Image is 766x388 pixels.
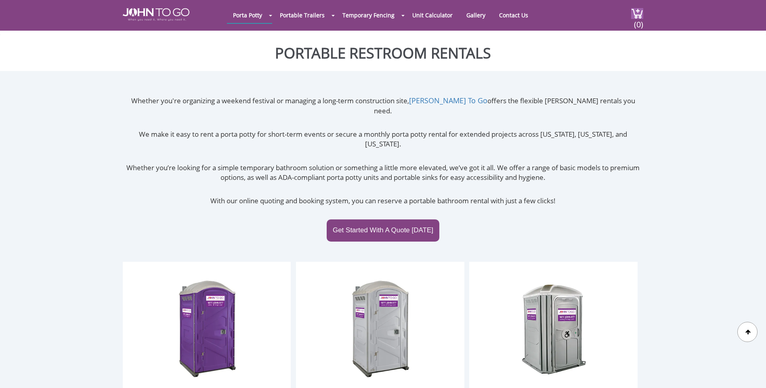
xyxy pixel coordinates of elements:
[634,13,643,30] span: (0)
[460,7,491,23] a: Gallery
[327,219,439,241] a: Get Started With A Quote [DATE]
[521,278,586,379] img: ADA Handicapped Accessible Unit
[493,7,534,23] a: Contact Us
[123,163,643,183] p: Whether you’re looking for a simple temporary bathroom solution or something a little more elevat...
[123,196,643,206] p: With our online quoting and booking system, you can reserve a portable bathroom rental with just ...
[336,7,401,23] a: Temporary Fencing
[227,7,268,23] a: Porta Potty
[406,7,459,23] a: Unit Calculator
[123,8,189,21] img: JOHN to go
[409,96,487,105] a: [PERSON_NAME] To Go
[631,8,643,19] img: cart a
[123,96,643,116] p: Whether you're organizing a weekend festival or managing a long-term construction site, offers th...
[123,129,643,149] p: We make it easy to rent a porta potty for short-term events or secure a monthly porta potty renta...
[274,7,331,23] a: Portable Trailers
